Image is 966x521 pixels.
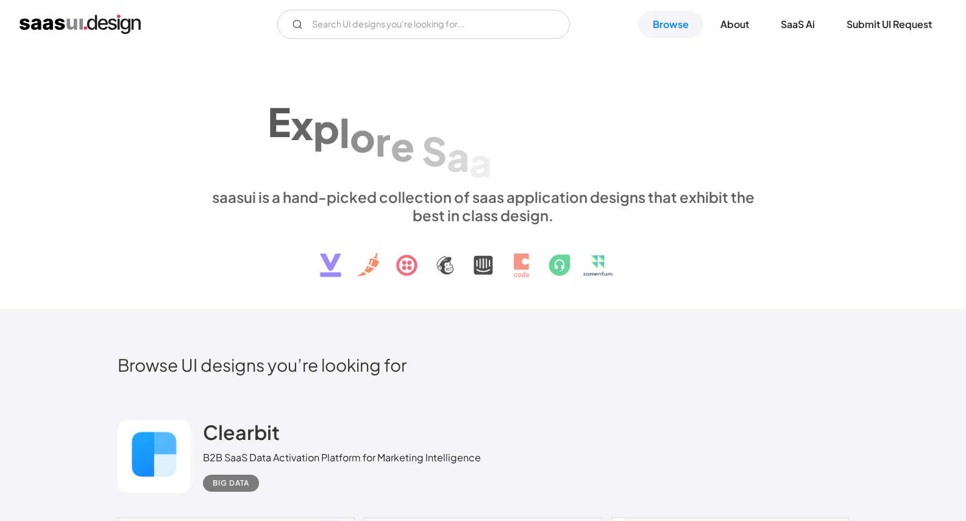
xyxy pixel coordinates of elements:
div: Big Data [213,476,249,491]
h2: Browse UI designs you’re looking for [118,354,849,375]
div: x [291,101,313,148]
a: About [706,11,764,38]
div: E [268,98,291,145]
input: Search UI designs you're looking for... [277,10,570,39]
div: saasui is a hand-picked collection of saas application designs that exhibit the best in class des... [203,188,764,224]
div: e [391,122,414,169]
div: l [339,108,350,155]
a: SaaS Ai [766,11,829,38]
div: p [313,105,339,152]
a: Submit UI Request [832,11,946,38]
div: r [375,117,391,164]
a: home [20,15,141,34]
div: S [422,127,447,174]
h1: Explore SaaS UI design patterns & interactions. [203,82,764,176]
div: o [350,113,375,160]
div: a [447,132,469,179]
div: a [469,138,492,185]
a: Browse [638,11,703,38]
h2: Clearbit [203,420,280,444]
a: Clearbit [203,420,280,450]
form: Email Form [277,10,570,39]
img: text, icon, saas logo [299,224,668,288]
div: B2B SaaS Data Activation Platform for Marketing Intelligence [203,450,481,465]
